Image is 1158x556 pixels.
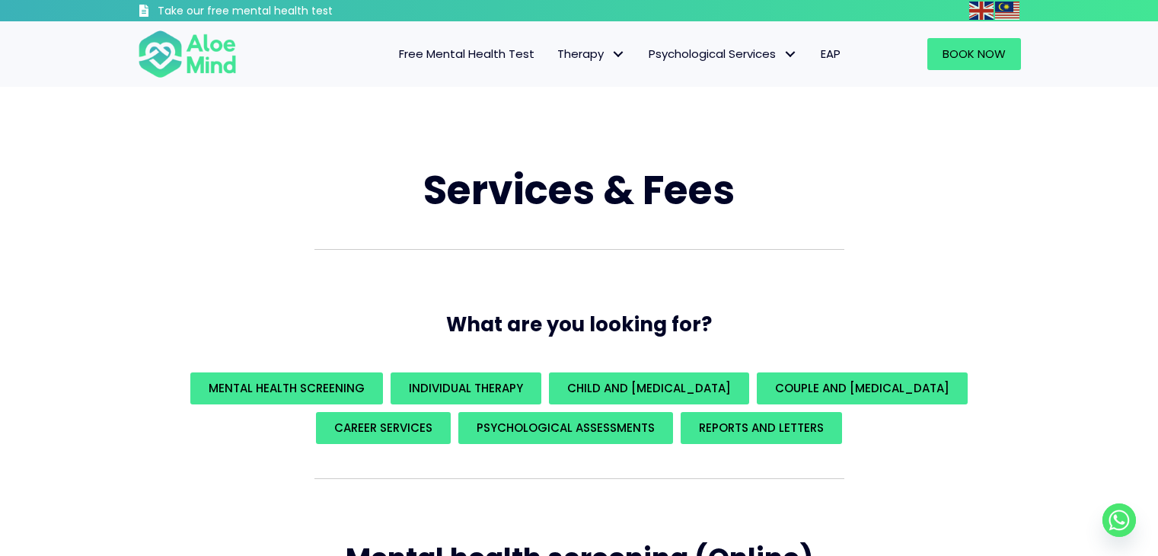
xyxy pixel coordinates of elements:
a: TherapyTherapy: submenu [546,38,637,70]
span: EAP [821,46,841,62]
span: Free Mental Health Test [399,46,534,62]
a: Take our free mental health test [138,4,414,21]
a: REPORTS AND LETTERS [681,412,842,444]
span: Career Services [334,420,432,436]
a: Free Mental Health Test [388,38,546,70]
a: Psychological assessments [458,412,673,444]
span: Therapy: submenu [608,43,630,66]
span: Psychological Services [649,46,798,62]
span: Services & Fees [423,162,735,218]
a: Psychological ServicesPsychological Services: submenu [637,38,809,70]
h3: Take our free mental health test [158,4,414,19]
a: Whatsapp [1102,503,1136,537]
a: Couple and [MEDICAL_DATA] [757,372,968,404]
span: Psychological Services: submenu [780,43,802,66]
div: What are you looking for? [138,369,1021,448]
span: Individual Therapy [409,380,523,396]
span: Couple and [MEDICAL_DATA] [775,380,949,396]
span: What are you looking for? [446,311,712,338]
img: en [969,2,994,20]
a: EAP [809,38,852,70]
span: REPORTS AND LETTERS [699,420,824,436]
a: Individual Therapy [391,372,541,404]
nav: Menu [257,38,852,70]
span: Psychological assessments [477,420,655,436]
img: Aloe mind Logo [138,29,237,79]
span: Therapy [557,46,626,62]
span: Child and [MEDICAL_DATA] [567,380,731,396]
span: Mental Health Screening [209,380,365,396]
a: Child and [MEDICAL_DATA] [549,372,749,404]
a: Career Services [316,412,451,444]
span: Book Now [943,46,1006,62]
img: ms [995,2,1019,20]
a: English [969,2,995,19]
a: Malay [995,2,1021,19]
a: Book Now [927,38,1021,70]
a: Mental Health Screening [190,372,383,404]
